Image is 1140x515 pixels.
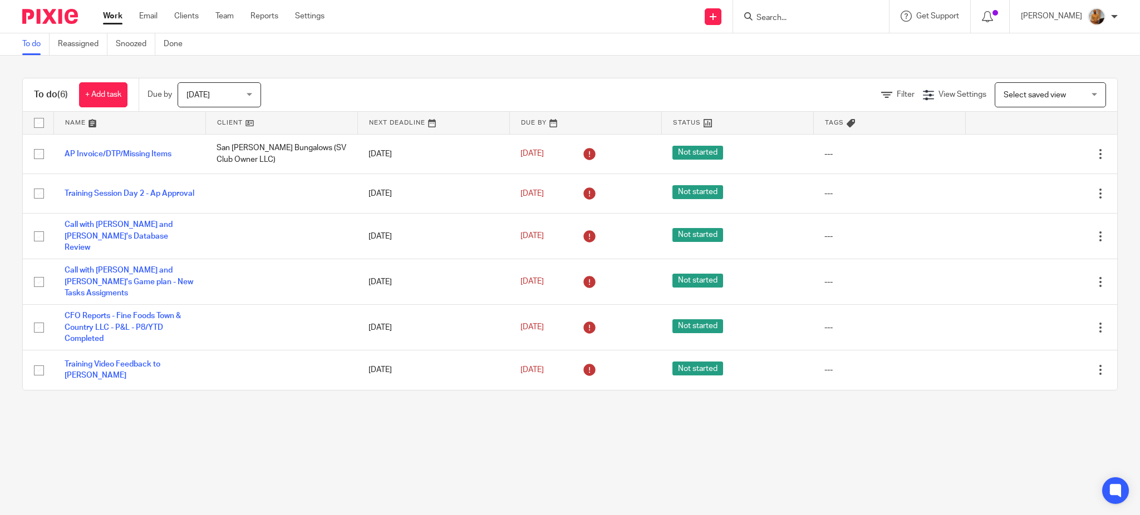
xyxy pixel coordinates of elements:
[34,89,68,101] h1: To do
[139,11,158,22] a: Email
[65,190,194,197] a: Training Session Day 2 - Ap Approval
[520,150,544,158] span: [DATE]
[205,134,357,174] td: San [PERSON_NAME] Bungalows (SV Club Owner LLC)
[57,90,68,99] span: (6)
[357,214,509,259] td: [DATE]
[22,33,50,55] a: To do
[65,150,171,158] a: AP Invoice/DTP/Missing Items
[1021,11,1082,22] p: [PERSON_NAME]
[186,91,210,99] span: [DATE]
[148,89,172,100] p: Due by
[22,9,78,24] img: Pixie
[1088,8,1105,26] img: 1234.JPG
[672,274,723,288] span: Not started
[672,185,723,199] span: Not started
[824,276,954,288] div: ---
[938,91,986,98] span: View Settings
[65,266,193,297] a: Call with [PERSON_NAME] and [PERSON_NAME]'s Game plan - New Tasks Assigments
[824,322,954,333] div: ---
[755,13,856,23] input: Search
[250,11,278,22] a: Reports
[215,11,234,22] a: Team
[357,305,509,350] td: [DATE]
[357,174,509,213] td: [DATE]
[357,259,509,305] td: [DATE]
[824,148,954,160] div: ---
[824,364,954,375] div: ---
[520,232,544,240] span: [DATE]
[1004,91,1066,99] span: Select saved view
[897,91,915,98] span: Filter
[65,312,181,343] a: CFO Reports - Fine Foods Town & Country LLC - P&L - P8/YTD Completed
[520,190,544,197] span: [DATE]
[520,278,544,286] span: [DATE]
[65,360,160,379] a: Training Video Feedback to [PERSON_NAME]
[103,11,122,22] a: Work
[825,120,844,126] span: Tags
[65,221,173,251] a: Call with [PERSON_NAME] and [PERSON_NAME]'s Database Review
[672,319,723,333] span: Not started
[824,188,954,199] div: ---
[58,33,107,55] a: Reassigned
[520,324,544,331] span: [DATE]
[672,362,723,375] span: Not started
[164,33,191,55] a: Done
[672,146,723,160] span: Not started
[79,82,127,107] a: + Add task
[357,134,509,174] td: [DATE]
[824,231,954,242] div: ---
[520,366,544,374] span: [DATE]
[295,11,325,22] a: Settings
[672,228,723,242] span: Not started
[116,33,155,55] a: Snoozed
[357,350,509,390] td: [DATE]
[916,12,959,20] span: Get Support
[174,11,199,22] a: Clients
